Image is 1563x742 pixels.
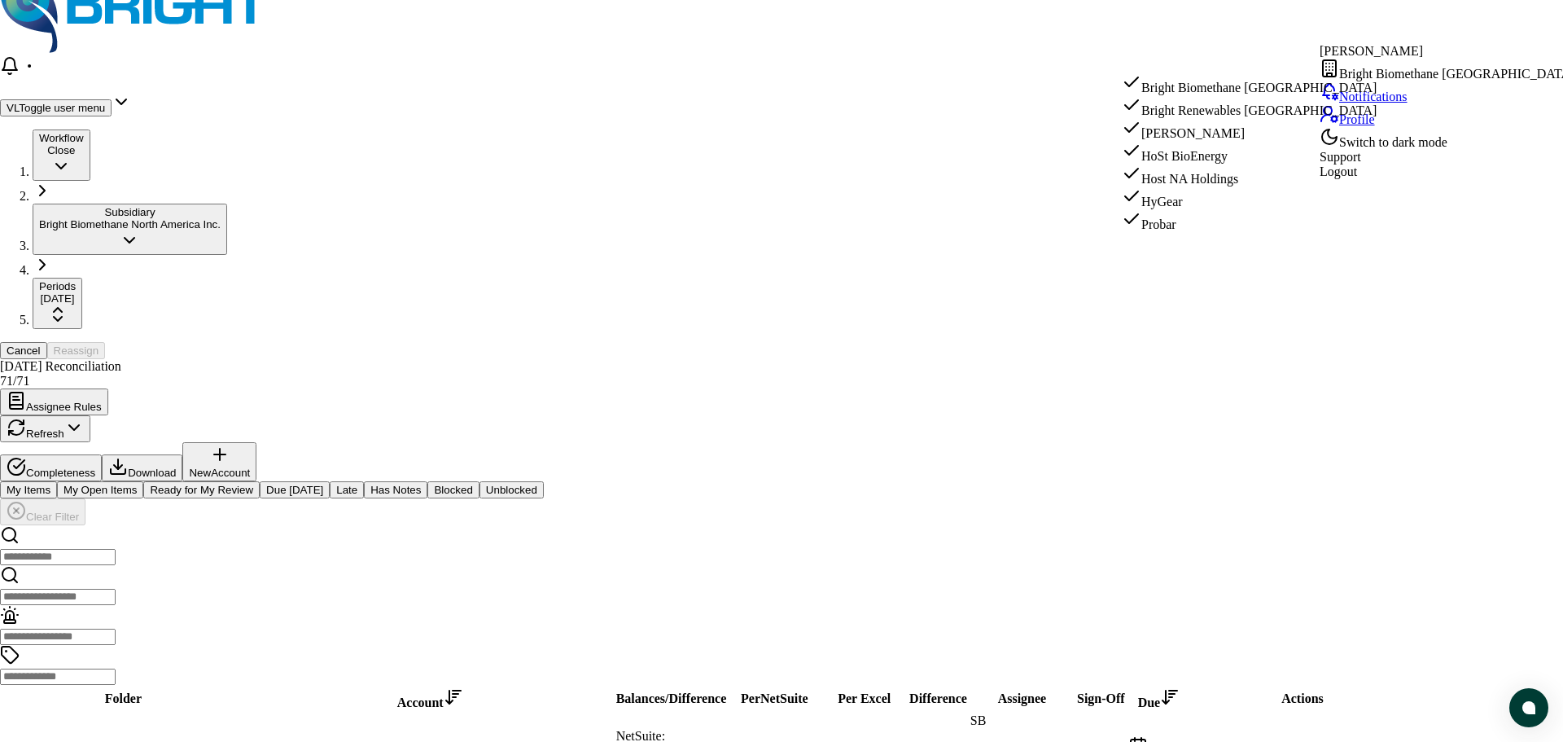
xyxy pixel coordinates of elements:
span: Probar [1141,217,1176,231]
span: HyGear [1141,195,1183,209]
span: HoSt BioEnergy [1141,149,1228,163]
span: Bright Biomethane [GEOGRAPHIC_DATA] [1141,81,1377,94]
span: Bright Renewables [GEOGRAPHIC_DATA] [1141,103,1377,117]
span: Host NA Holdings [1141,172,1238,186]
span: [PERSON_NAME] [1141,126,1245,140]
